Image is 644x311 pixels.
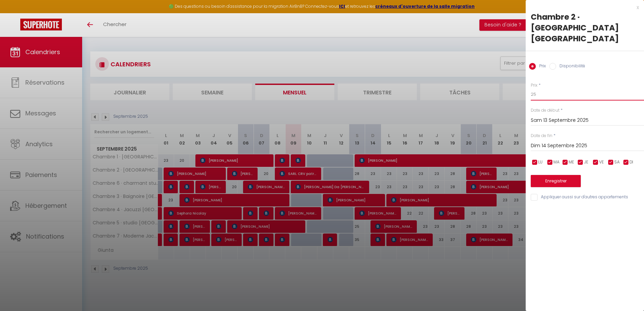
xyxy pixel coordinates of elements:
div: Chambre 2 · [GEOGRAPHIC_DATA] [GEOGRAPHIC_DATA] [531,12,639,44]
div: x [526,3,639,12]
span: LU [538,159,543,165]
span: JE [584,159,588,165]
span: VE [599,159,604,165]
span: SA [614,159,620,165]
span: ME [569,159,574,165]
label: Prix [536,63,546,70]
label: Prix [531,82,538,89]
button: Ouvrir le widget de chat LiveChat [5,3,26,23]
span: DI [629,159,633,165]
span: MA [553,159,559,165]
label: Date de fin [531,133,552,139]
button: Enregistrer [531,175,581,187]
label: Disponibilité [556,63,585,70]
label: Date de début [531,107,559,114]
